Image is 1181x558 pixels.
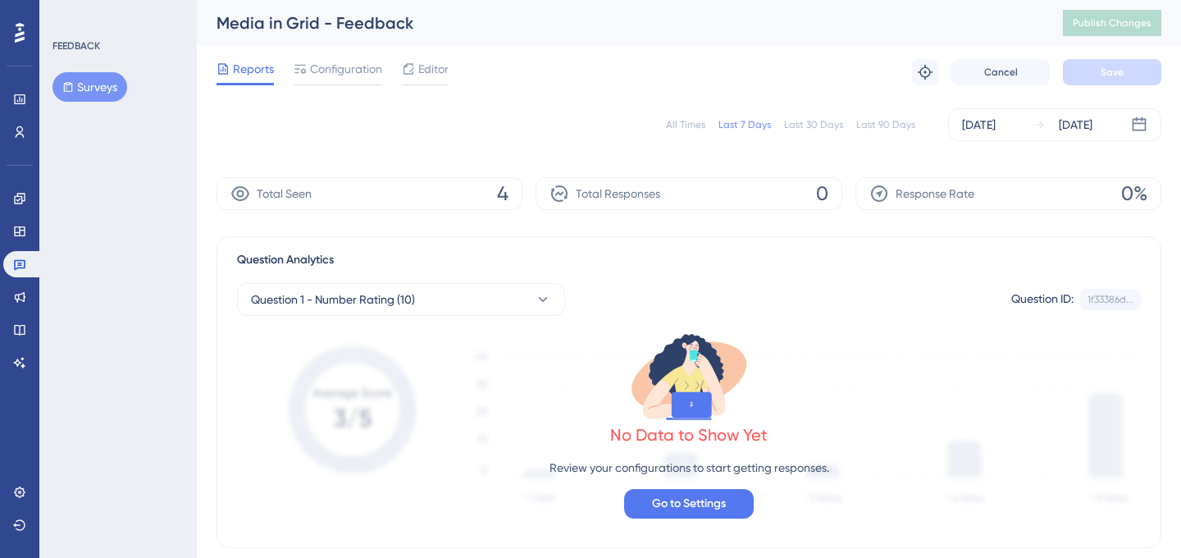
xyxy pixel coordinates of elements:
[610,423,768,446] div: No Data to Show Yet
[52,39,100,53] div: FEEDBACK
[52,72,127,102] button: Surveys
[816,181,828,207] span: 0
[784,118,843,131] div: Last 30 Days
[652,494,726,514] span: Go to Settings
[718,118,771,131] div: Last 7 Days
[1059,115,1092,135] div: [DATE]
[1088,293,1133,306] div: 1f33386d...
[233,59,274,79] span: Reports
[1063,10,1161,36] button: Publish Changes
[1073,16,1151,30] span: Publish Changes
[666,118,705,131] div: All Times
[624,489,754,519] button: Go to Settings
[549,458,829,478] p: Review your configurations to start getting responses.
[1011,289,1074,310] div: Question ID:
[1121,181,1147,207] span: 0%
[1063,59,1161,85] button: Save
[217,11,1022,34] div: Media in Grid - Feedback
[237,283,565,316] button: Question 1 - Number Rating (10)
[984,66,1018,79] span: Cancel
[497,181,508,207] span: 4
[251,290,415,309] span: Question 1 - Number Rating (10)
[418,59,449,79] span: Editor
[237,250,334,270] span: Question Analytics
[310,59,382,79] span: Configuration
[896,184,974,204] span: Response Rate
[962,115,996,135] div: [DATE]
[951,59,1050,85] button: Cancel
[1101,66,1124,79] span: Save
[576,184,660,204] span: Total Responses
[856,118,915,131] div: Last 90 Days
[257,184,312,204] span: Total Seen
